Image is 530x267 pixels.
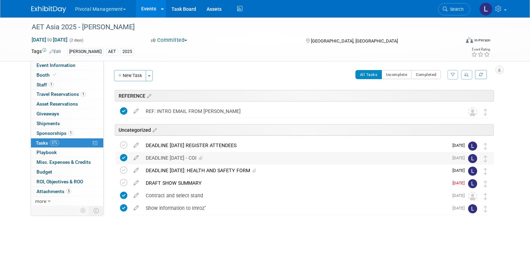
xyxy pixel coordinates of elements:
span: [DATE] [452,143,468,148]
button: New Task [114,70,146,81]
span: [DATE] [452,193,468,198]
span: more [35,198,46,204]
div: [PERSON_NAME] [67,48,104,55]
span: Budget [37,169,52,175]
div: DRAFT SHOW SUMMARY [142,177,448,189]
span: Travel Reservations [37,91,86,97]
a: edit [130,155,142,161]
i: Move task [484,143,487,150]
span: 1 [49,82,54,87]
span: Giveaways [37,111,59,116]
i: Move task [484,155,487,162]
div: Event Format [423,36,490,47]
a: Edit [49,49,61,54]
img: Unassigned [468,192,477,201]
a: Playbook [31,148,103,157]
span: Booth [37,72,58,78]
span: [DATE] [452,168,468,173]
a: edit [130,205,142,211]
i: Move task [484,193,487,200]
a: edit [130,142,142,148]
div: REFERENCE [115,90,494,101]
div: Contract and select stand [142,190,448,201]
div: 2025 [120,48,134,55]
button: All Tasks [355,70,382,79]
a: Attachments5 [31,187,103,196]
span: Misc. Expenses & Credits [37,159,91,165]
i: Move task [484,206,487,212]
img: Leslie Pelton [468,154,477,163]
img: Leslie Pelton [468,167,477,176]
button: Committed [148,37,190,44]
a: edit [130,108,142,114]
span: 5 [66,189,71,194]
div: Uncategorized [115,124,494,136]
span: Shipments [37,121,60,126]
i: Booth reservation complete [53,73,56,77]
a: Travel Reservations1 [31,90,103,99]
i: Move task [484,168,487,175]
div: Event Rating [471,48,490,51]
span: 1 [81,92,86,97]
span: [DATE] [DATE] [31,37,68,43]
span: [DATE] [452,181,468,185]
img: Format-Inperson.png [466,37,473,43]
img: Leslie Pelton [468,204,477,213]
span: [GEOGRAPHIC_DATA], [GEOGRAPHIC_DATA] [311,38,398,44]
a: Staff1 [31,80,103,90]
td: Toggle Event Tabs [89,206,103,215]
span: Sponsorships [37,130,73,136]
span: 1 [68,130,73,136]
span: Event Information [37,62,75,68]
span: 57% [50,140,59,145]
a: more [31,197,103,206]
a: edit [130,167,142,174]
div: Show information to Imroz" [142,202,448,214]
span: (2 days) [69,38,83,43]
div: DEADLINE [DATE] REGISTER ATTENDEES [142,139,448,151]
button: Incomplete [382,70,412,79]
i: Move task [484,181,487,187]
a: Asset Reservations [31,99,103,109]
a: Edit sections [145,92,151,99]
span: Playbook [37,150,57,155]
img: ExhibitDay [31,6,66,13]
span: ROI, Objectives & ROO [37,179,83,184]
img: Unassigned [468,107,477,116]
span: [DATE] [452,155,468,160]
td: Tags [31,48,61,56]
a: Search [438,3,470,15]
span: Tasks [36,140,59,146]
a: Misc. Expenses & Credits [31,158,103,167]
a: Giveaways [31,109,103,119]
a: Tasks57% [31,138,103,148]
span: Attachments [37,189,71,194]
div: In-Person [474,38,490,43]
img: Leslie Pelton [468,179,477,188]
span: Asset Reservations [37,101,78,107]
a: Budget [31,167,103,177]
img: Leslie Pelton [468,142,477,151]
span: Search [448,7,464,12]
button: Completed [411,70,441,79]
div: DEADLINE [DATE] - COI [142,152,448,164]
a: Shipments [31,119,103,128]
a: edit [130,180,142,186]
a: Booth [31,70,103,80]
div: REF: INTRO EMAIL FROM [PERSON_NAME] [142,105,454,117]
div: AET [106,48,118,55]
a: Sponsorships1 [31,129,103,138]
span: to [46,37,53,43]
span: [DATE] [452,206,468,211]
div: DEADLINE [DATE]: HEALTH AND SAFETY FORM [142,165,448,176]
i: Move task [484,109,487,115]
a: Event Information [31,61,103,70]
a: ROI, Objectives & ROO [31,177,103,186]
a: Edit sections [151,126,157,133]
img: Leslie Pelton [479,2,492,16]
div: AET Asia 2025 - [PERSON_NAME] [29,21,451,33]
span: Staff [37,82,54,87]
a: edit [130,192,142,199]
td: Personalize Event Tab Strip [77,206,89,215]
a: Refresh [475,70,487,79]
